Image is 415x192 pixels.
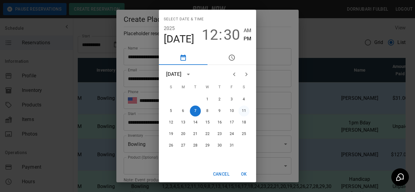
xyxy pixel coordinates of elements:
span: Wednesday [202,81,213,93]
button: 7 [190,106,201,116]
button: 6 [178,106,189,116]
button: pick date [159,50,207,65]
button: 25 [238,129,249,140]
span: Tuesday [190,81,201,93]
div: [DATE] [166,71,181,78]
button: 20 [178,129,189,140]
button: 1 [202,94,213,105]
button: 28 [190,140,201,151]
button: 27 [178,140,189,151]
button: 9 [214,106,225,116]
button: 8 [202,106,213,116]
button: 14 [190,117,201,128]
button: 13 [178,117,189,128]
button: pick time [207,50,256,65]
button: 21 [190,129,201,140]
button: 18 [238,117,249,128]
button: 10 [226,106,237,116]
span: Friday [226,81,237,93]
button: 4 [238,94,249,105]
span: : [219,26,222,43]
button: 22 [202,129,213,140]
span: Select date & time [164,15,204,24]
span: Thursday [214,81,225,93]
button: Next month [240,68,252,80]
button: Cancel [211,169,232,180]
button: PM [244,35,251,43]
button: Previous month [228,68,240,80]
button: AM [244,26,251,35]
button: 24 [226,129,237,140]
span: Saturday [238,81,249,93]
span: Sunday [166,81,177,93]
button: 2025 [164,24,175,33]
button: 29 [202,140,213,151]
button: 12 [166,117,177,128]
button: 17 [226,117,237,128]
button: 23 [214,129,225,140]
button: 3 [226,94,237,105]
button: 2 [214,94,225,105]
button: OK [234,169,254,180]
button: 11 [238,106,249,116]
span: Monday [178,81,189,93]
button: 30 [224,26,240,43]
button: 15 [202,117,213,128]
button: 19 [166,129,177,140]
button: 12 [202,26,218,43]
button: 16 [214,117,225,128]
button: 26 [166,140,177,151]
button: 31 [226,140,237,151]
button: calendar view is open, switch to year view [183,69,194,79]
button: 5 [166,106,177,116]
button: [DATE] [164,33,194,45]
button: 30 [214,140,225,151]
